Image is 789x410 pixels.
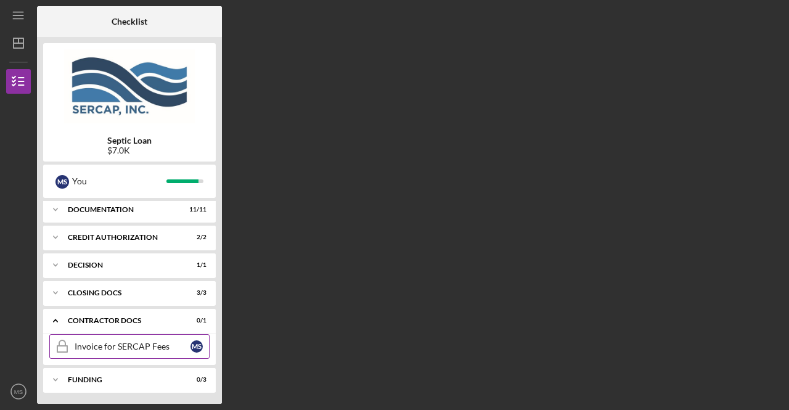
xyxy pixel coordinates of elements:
[112,17,147,27] b: Checklist
[68,206,176,213] div: Documentation
[190,340,203,353] div: M S
[184,317,206,324] div: 0 / 1
[68,317,176,324] div: Contractor Docs
[68,261,176,269] div: Decision
[14,388,23,395] text: MS
[75,342,190,351] div: Invoice for SERCAP Fees
[68,234,176,241] div: CREDIT AUTHORIZATION
[55,175,69,189] div: M S
[68,289,176,297] div: CLOSING DOCS
[6,379,31,404] button: MS
[68,376,176,383] div: Funding
[184,376,206,383] div: 0 / 3
[72,171,166,192] div: You
[184,261,206,269] div: 1 / 1
[43,49,216,123] img: Product logo
[49,334,210,359] a: Invoice for SERCAP FeesMS
[107,146,152,155] div: $7.0K
[107,136,152,146] b: Septic Loan
[184,234,206,241] div: 2 / 2
[184,289,206,297] div: 3 / 3
[184,206,206,213] div: 11 / 11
